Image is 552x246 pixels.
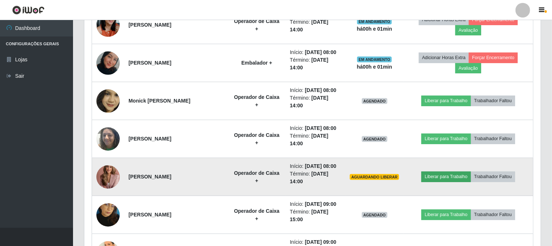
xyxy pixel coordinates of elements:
strong: [PERSON_NAME] [129,60,171,66]
time: [DATE] 09:00 [305,201,336,207]
time: [DATE] 09:00 [305,239,336,245]
img: 1704159862807.jpeg [96,4,120,46]
strong: há 00 h e 01 min [357,26,392,32]
li: Término: [290,170,341,185]
button: Liberar para Trabalho [421,134,471,144]
li: Término: [290,132,341,147]
strong: Operador de Caixa + [234,170,280,184]
li: Início: [290,49,341,56]
button: Forçar Encerramento [469,53,518,63]
img: 1736128144098.jpeg [96,123,120,154]
button: Trabalhador Faltou [471,172,515,182]
strong: Operador de Caixa + [234,94,280,108]
strong: há 00 h e 01 min [357,64,392,70]
span: AGENDADO [362,98,387,104]
li: Término: [290,18,341,34]
li: Início: [290,162,341,170]
li: Término: [290,56,341,72]
span: EM ANDAMENTO [357,19,392,24]
li: Início: [290,124,341,132]
strong: [PERSON_NAME] [129,174,171,180]
button: Adicionar Horas Extra [419,53,469,63]
li: Término: [290,208,341,223]
button: Trabalhador Faltou [471,210,515,220]
button: Avaliação [455,63,481,73]
li: Término: [290,94,341,109]
time: [DATE] 08:00 [305,87,336,93]
strong: Operador de Caixa + [234,18,280,32]
strong: [PERSON_NAME] [129,22,171,28]
span: AGUARDANDO LIBERAR [350,174,399,180]
button: Avaliação [455,25,481,35]
img: CoreUI Logo [12,5,45,15]
strong: [PERSON_NAME] [129,212,171,218]
li: Início: [290,238,341,246]
button: Liberar para Trabalho [421,172,471,182]
img: 1739783005889.jpeg [96,45,120,81]
strong: Operador de Caixa + [234,132,280,146]
time: [DATE] 08:00 [305,125,336,131]
strong: Monick [PERSON_NAME] [129,98,191,104]
span: EM ANDAMENTO [357,57,392,62]
img: 1756739196357.jpeg [96,85,120,116]
span: AGENDADO [362,136,387,142]
time: [DATE] 08:00 [305,49,336,55]
li: Início: [290,200,341,208]
time: [DATE] 08:00 [305,163,336,169]
button: Trabalhador Faltou [471,96,515,106]
button: Liberar para Trabalho [421,210,471,220]
span: AGENDADO [362,212,387,218]
li: Início: [290,87,341,94]
button: Liberar para Trabalho [421,96,471,106]
button: Trabalhador Faltou [471,134,515,144]
strong: Embalador + [241,60,272,66]
strong: [PERSON_NAME] [129,136,171,142]
img: 1744730412045.jpeg [96,161,120,193]
strong: Operador de Caixa + [234,208,280,222]
img: 1755557460272.jpeg [96,194,120,236]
